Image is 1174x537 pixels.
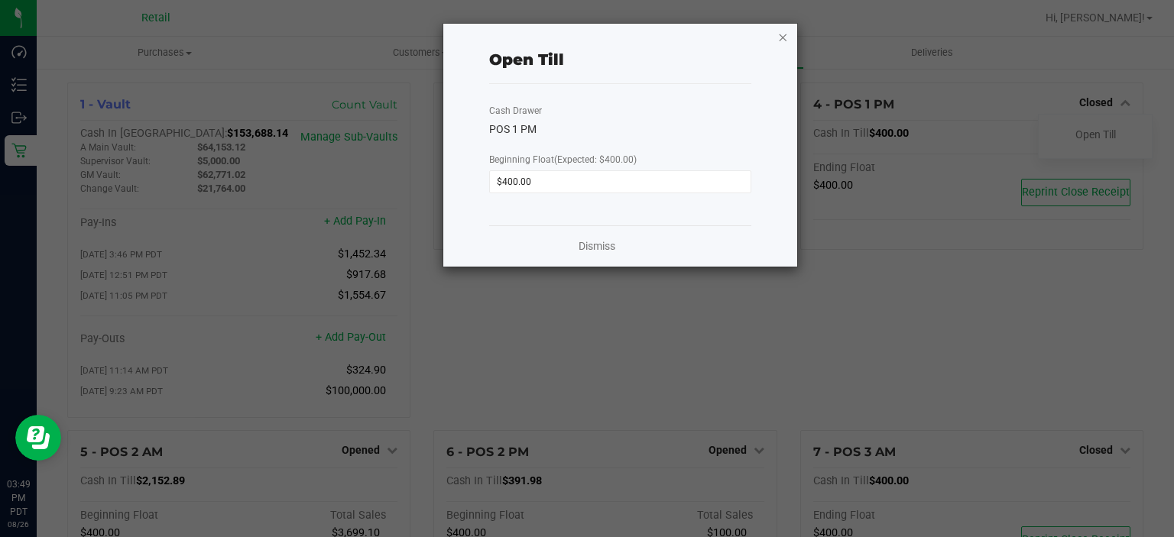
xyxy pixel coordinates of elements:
label: Cash Drawer [489,104,542,118]
span: Beginning Float [489,154,637,165]
div: Open Till [489,48,564,71]
a: Dismiss [579,238,615,254]
iframe: Resource center [15,415,61,461]
div: POS 1 PM [489,121,751,137]
span: (Expected: $400.00) [554,154,637,165]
